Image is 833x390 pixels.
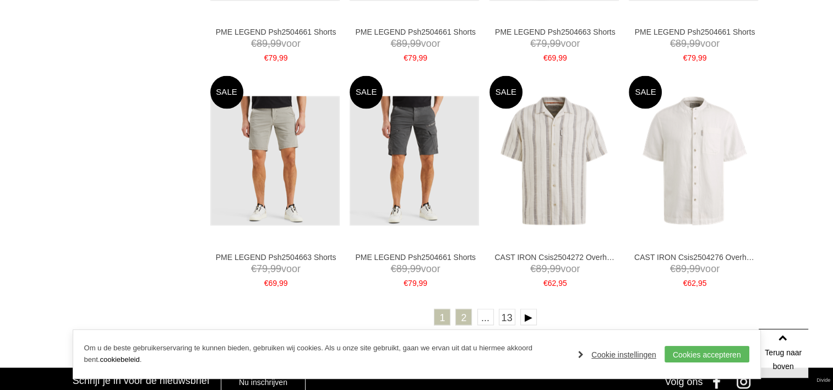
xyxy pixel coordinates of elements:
[251,263,257,274] span: €
[404,53,408,62] span: €
[277,53,279,62] span: ,
[494,252,616,262] a: CAST IRON Csis2504272 Overhemden
[455,308,472,325] a: 2
[257,263,268,274] span: 79
[696,53,698,62] span: ,
[530,38,536,49] span: €
[687,53,696,62] span: 79
[687,263,689,274] span: ,
[689,38,700,49] span: 99
[268,263,270,274] span: ,
[676,38,687,49] span: 89
[634,262,755,275] span: voor
[499,308,515,325] a: 13
[391,263,396,274] span: €
[355,37,476,51] span: voor
[396,38,407,49] span: 89
[698,278,707,287] span: 95
[215,27,336,37] a: PME LEGEND Psh2504661 Shorts
[477,308,494,325] span: ...
[410,38,421,49] span: 99
[268,53,277,62] span: 79
[536,263,547,274] span: 89
[215,37,336,51] span: voor
[683,278,688,287] span: €
[634,37,755,51] span: voor
[816,373,830,387] a: Divide
[264,53,269,62] span: €
[355,262,476,275] span: voor
[407,38,410,49] span: ,
[556,53,558,62] span: ,
[73,374,210,386] h3: Schrijf je in voor de nieuwsbrief
[270,263,281,274] span: 99
[670,38,676,49] span: €
[689,263,700,274] span: 99
[687,278,696,287] span: 62
[396,263,407,274] span: 89
[279,278,288,287] span: 99
[215,252,336,262] a: PME LEGEND Psh2504663 Shorts
[410,263,421,274] span: 99
[547,263,549,274] span: ,
[418,53,427,62] span: 99
[683,53,688,62] span: €
[547,38,549,49] span: ,
[634,27,755,37] a: PME LEGEND Psh2504661 Shorts
[687,38,689,49] span: ,
[277,278,279,287] span: ,
[549,38,560,49] span: 99
[698,53,707,62] span: 99
[279,53,288,62] span: 99
[100,355,139,364] a: cookiebeleid
[494,37,616,51] span: voor
[629,96,758,225] img: CAST IRON Csis2504276 Overhemden
[696,278,698,287] span: ,
[558,278,567,287] span: 95
[355,27,476,37] a: PME LEGEND Psh2504661 Shorts
[417,53,419,62] span: ,
[355,252,476,262] a: PME LEGEND Psh2504661 Shorts
[210,96,340,225] img: PME LEGEND Psh2504663 Shorts
[578,346,656,363] a: Cookie instellingen
[350,96,479,225] img: PME LEGEND Psh2504661 Shorts
[543,53,548,62] span: €
[670,263,676,274] span: €
[215,262,336,275] span: voor
[391,38,396,49] span: €
[676,263,687,274] span: 89
[257,38,268,49] span: 89
[404,278,408,287] span: €
[264,278,269,287] span: €
[408,53,417,62] span: 79
[556,278,558,287] span: ,
[530,263,536,274] span: €
[489,96,619,225] img: CAST IRON Csis2504272 Overhemden
[543,278,548,287] span: €
[268,38,270,49] span: ,
[549,263,560,274] span: 99
[408,278,417,287] span: 79
[558,53,567,62] span: 99
[434,308,450,325] a: 1
[84,343,568,366] p: Om u de beste gebruikerservaring te kunnen bieden, gebruiken wij cookies. Als u onze site gebruik...
[251,38,257,49] span: €
[494,27,616,37] a: PME LEGEND Psh2504663 Shorts
[270,38,281,49] span: 99
[418,278,427,287] span: 99
[536,38,547,49] span: 79
[407,263,410,274] span: ,
[268,278,277,287] span: 69
[665,346,749,362] a: Cookies accepteren
[548,278,557,287] span: 62
[759,329,808,378] a: Terug naar boven
[494,262,616,275] span: voor
[548,53,557,62] span: 69
[417,278,419,287] span: ,
[634,252,755,262] a: CAST IRON Csis2504276 Overhemden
